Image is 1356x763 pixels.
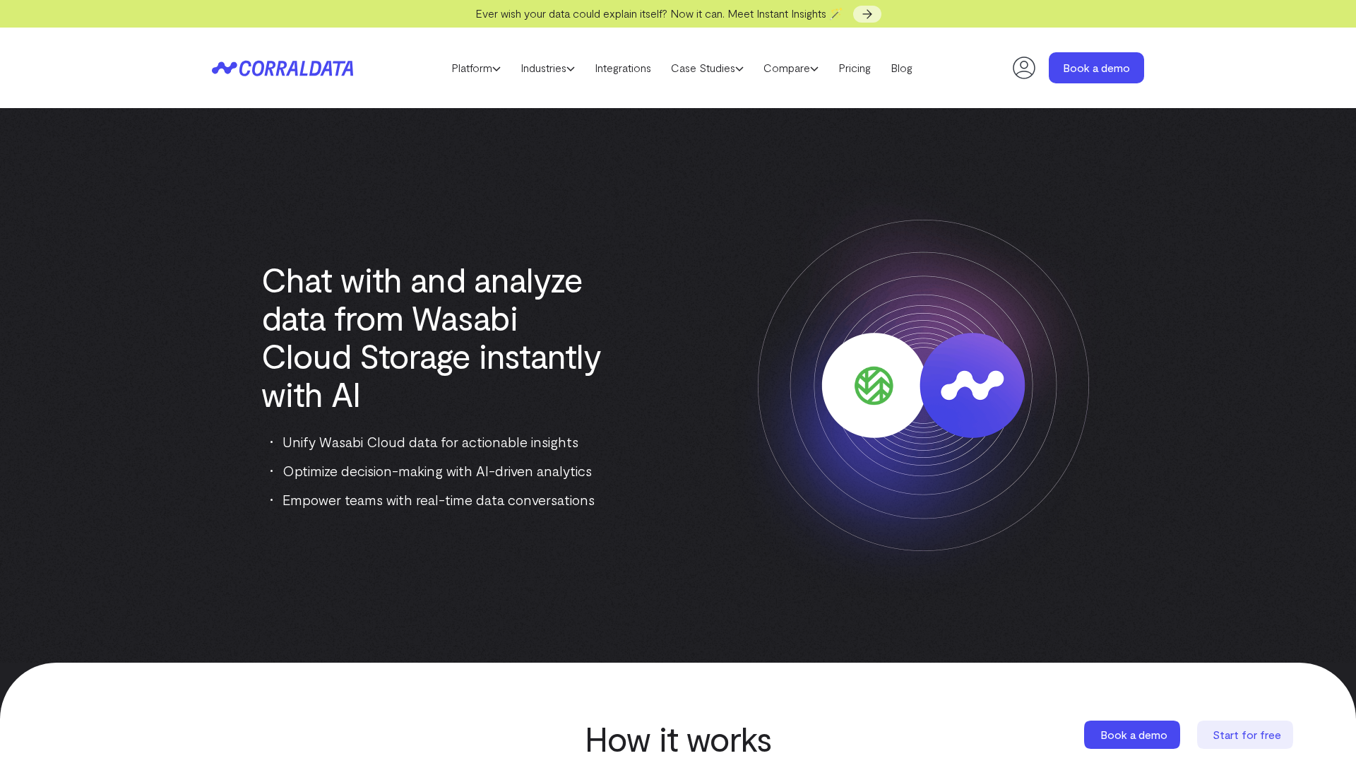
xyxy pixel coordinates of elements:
a: Compare [754,57,828,78]
a: Integrations [585,57,661,78]
li: Optimize decision-making with AI-driven analytics [270,459,604,482]
a: Book a demo [1049,52,1144,83]
li: Empower teams with real-time data conversations [270,488,604,511]
a: Book a demo [1084,721,1183,749]
a: Pricing [828,57,881,78]
span: Ever wish your data could explain itself? Now it can. Meet Instant Insights 🪄 [475,6,843,20]
li: Unify Wasabi Cloud data for actionable insights [270,430,604,453]
h1: Chat with and analyze data from Wasabi Cloud Storage instantly with AI [261,260,604,413]
a: Platform [441,57,511,78]
a: Industries [511,57,585,78]
span: Start for free [1213,728,1281,741]
a: Case Studies [661,57,754,78]
a: Start for free [1197,721,1296,749]
h2: How it works [434,719,922,757]
span: Book a demo [1100,728,1167,741]
a: Blog [881,57,922,78]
